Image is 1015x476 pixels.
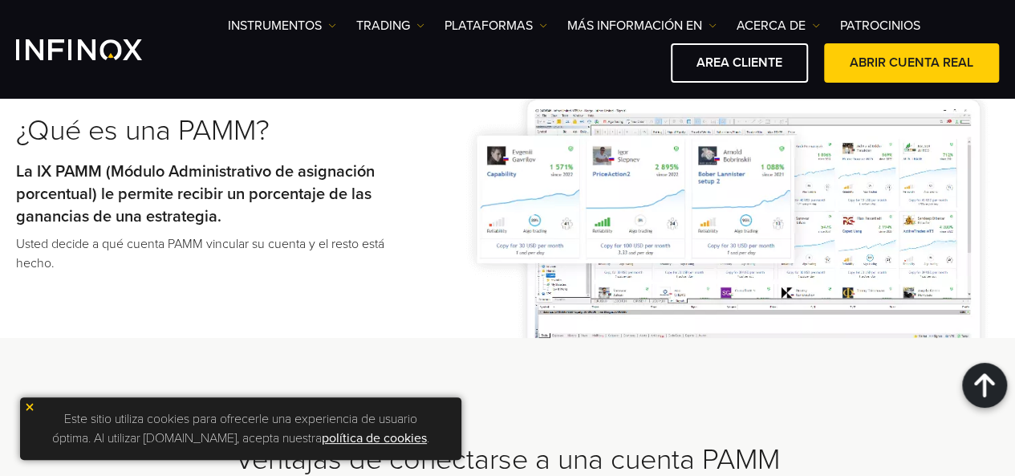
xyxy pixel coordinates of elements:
p: Usted decide a qué cuenta PAMM vincular su cuenta y el resto está hecho. [16,234,425,273]
a: política de cookies [322,430,427,446]
a: TRADING [356,16,424,35]
strong: La IX PAMM (Módulo Administrativo de asignación porcentual) le permite recibir un porcentaje de l... [16,162,375,226]
a: INFINOX Logo [16,39,180,60]
a: AREA CLIENTE [671,43,808,83]
a: Instrumentos [228,16,336,35]
a: PLATAFORMAS [445,16,547,35]
a: ACERCA DE [737,16,820,35]
a: Patrocinios [840,16,920,35]
p: Este sitio utiliza cookies para ofrecerle una experiencia de usuario óptima. Al utilizar [DOMAIN_... [28,405,453,452]
a: ABRIR CUENTA REAL [824,43,999,83]
a: Más información en [567,16,717,35]
h2: ¿Qué es una PAMM? [16,113,425,148]
img: yellow close icon [24,401,35,413]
